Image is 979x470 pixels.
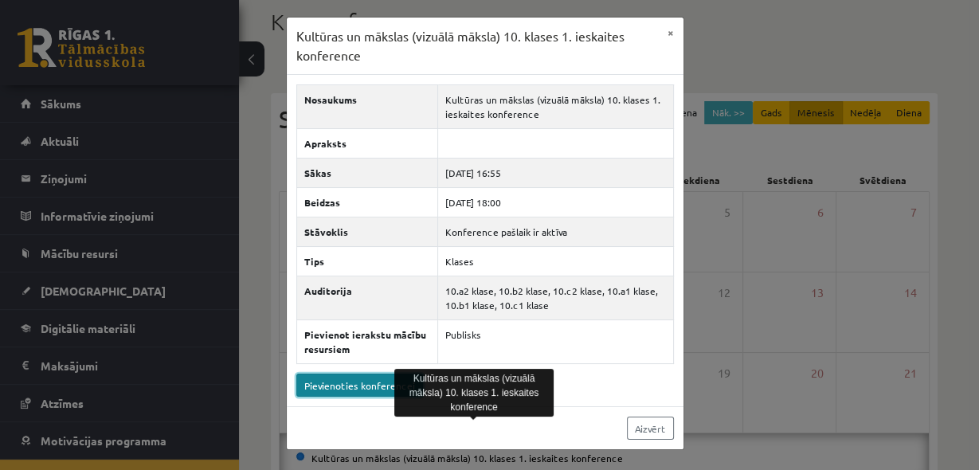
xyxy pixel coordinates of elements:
[437,276,673,320] td: 10.a2 klase, 10.b2 klase, 10.c2 klase, 10.a1 klase, 10.b1 klase, 10.c1 klase
[296,276,437,320] th: Auditorija
[296,129,437,159] th: Apraksts
[394,369,554,417] div: Kultūras un mākslas (vizuālā māksla) 10. klases 1. ieskaites konference
[296,27,658,65] h3: Kultūras un mākslas (vizuālā māksla) 10. klases 1. ieskaites konference
[296,85,437,129] th: Nosaukums
[627,417,674,440] a: Aizvērt
[437,320,673,364] td: Publisks
[437,159,673,188] td: [DATE] 16:55
[437,247,673,276] td: Klases
[296,320,437,364] th: Pievienot ierakstu mācību resursiem
[296,188,437,217] th: Beidzas
[296,217,437,247] th: Stāvoklis
[658,18,683,48] button: ×
[296,159,437,188] th: Sākas
[437,85,673,129] td: Kultūras un mākslas (vizuālā māksla) 10. klases 1. ieskaites konference
[437,217,673,247] td: Konference pašlaik ir aktīva
[296,247,437,276] th: Tips
[437,188,673,217] td: [DATE] 18:00
[296,374,423,397] a: Pievienoties konferencei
